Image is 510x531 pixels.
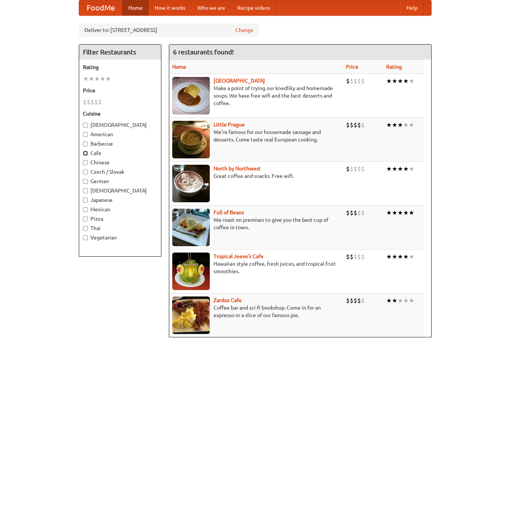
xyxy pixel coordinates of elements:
li: $ [98,98,102,106]
input: Barbecue [83,141,88,146]
li: ★ [397,296,403,305]
p: Great coffee and snacks. Free wifi. [172,172,340,180]
a: Recipe videos [231,0,276,15]
li: ★ [100,75,105,83]
a: Who we are [191,0,231,15]
p: Coffee bar and sci-fi bookshop. Come in for an espresso or a slice of our famous pie. [172,304,340,319]
li: $ [361,296,365,305]
label: Thai [83,224,157,232]
li: ★ [386,296,392,305]
li: ★ [403,165,409,173]
li: $ [350,165,354,173]
li: $ [354,209,357,217]
li: ★ [409,77,414,85]
li: ★ [409,209,414,217]
label: Cafe [83,149,157,157]
p: We're famous for our housemade sausage and desserts. Come taste real European cooking. [172,128,340,143]
li: $ [357,165,361,173]
input: Japanese [83,198,88,203]
li: $ [346,77,350,85]
input: Pizza [83,217,88,221]
input: Cafe [83,151,88,156]
li: ★ [397,165,403,173]
li: ★ [392,165,397,173]
li: $ [87,98,90,106]
input: [DEMOGRAPHIC_DATA] [83,188,88,193]
h5: Rating [83,63,157,71]
ng-pluralize: 6 restaurants found! [173,48,234,56]
li: ★ [386,209,392,217]
li: $ [361,121,365,129]
h4: Filter Restaurants [79,45,161,60]
li: $ [350,121,354,129]
a: Rating [386,64,402,70]
li: $ [94,98,98,106]
li: $ [357,121,361,129]
li: ★ [403,77,409,85]
a: Tropical Jeeve's Cafe [214,253,263,259]
li: $ [346,296,350,305]
a: Price [346,64,358,70]
a: How it works [149,0,191,15]
li: ★ [94,75,100,83]
li: $ [354,77,357,85]
li: $ [350,77,354,85]
a: Name [172,64,186,70]
label: Barbecue [83,140,157,147]
a: North by Northwest [214,165,261,171]
input: Vegetarian [83,235,88,240]
label: [DEMOGRAPHIC_DATA] [83,187,157,194]
li: $ [357,296,361,305]
li: $ [350,253,354,261]
li: ★ [403,209,409,217]
label: Chinese [83,159,157,166]
li: ★ [397,77,403,85]
li: ★ [409,121,414,129]
li: $ [361,77,365,85]
a: Change [235,26,253,34]
a: Full of Beans [214,209,244,215]
li: ★ [392,296,397,305]
a: Zardoz Cafe [214,297,242,303]
li: $ [346,209,350,217]
input: German [83,179,88,184]
li: $ [357,209,361,217]
li: ★ [392,253,397,261]
li: ★ [397,121,403,129]
label: Pizza [83,215,157,223]
li: $ [354,253,357,261]
li: ★ [403,253,409,261]
label: German [83,178,157,185]
p: Make a point of trying our knedlíky and homemade soups. We have free wifi and the best desserts a... [172,84,340,107]
input: Chinese [83,160,88,165]
li: $ [357,77,361,85]
li: ★ [386,253,392,261]
li: ★ [105,75,111,83]
li: ★ [392,77,397,85]
input: Thai [83,226,88,231]
a: Little Prague [214,122,245,128]
img: zardoz.jpg [172,296,210,334]
li: $ [361,209,365,217]
li: ★ [392,209,397,217]
label: Vegetarian [83,234,157,241]
li: ★ [409,253,414,261]
li: ★ [386,77,392,85]
label: [DEMOGRAPHIC_DATA] [83,121,157,129]
a: [GEOGRAPHIC_DATA] [214,78,265,84]
img: north.jpg [172,165,210,202]
li: $ [350,209,354,217]
p: We roast on premises to give you the best cup of coffee in town. [172,216,340,231]
input: [DEMOGRAPHIC_DATA] [83,123,88,128]
li: $ [346,253,350,261]
li: ★ [386,121,392,129]
li: ★ [386,165,392,173]
li: ★ [403,121,409,129]
li: $ [83,98,87,106]
li: ★ [89,75,94,83]
label: Japanese [83,196,157,204]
